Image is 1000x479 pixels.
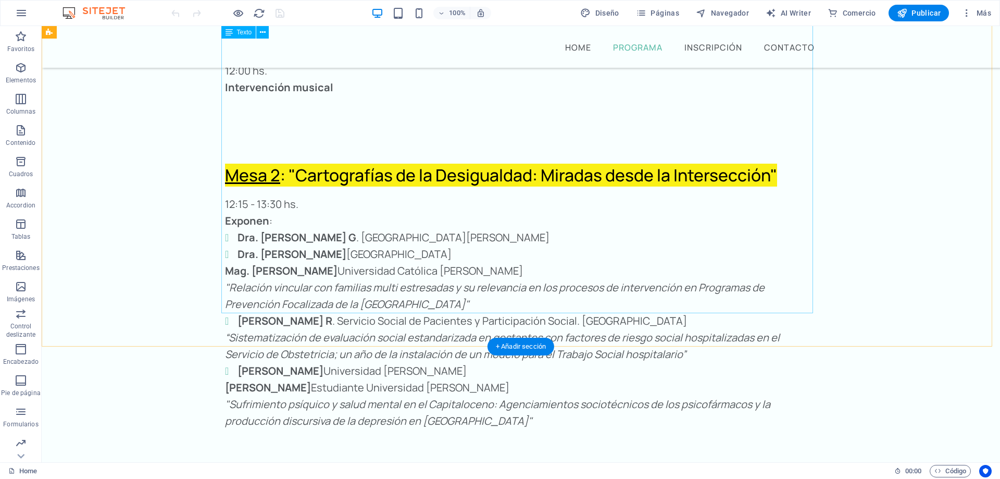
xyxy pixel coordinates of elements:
[766,8,811,18] span: AI Writer
[3,420,38,428] p: Formularios
[1,389,40,397] p: Pie de página
[930,465,971,477] button: Código
[696,8,749,18] span: Navegador
[961,8,991,18] span: Más
[905,465,921,477] span: 00 00
[897,8,941,18] span: Publicar
[3,358,39,366] p: Encabezado
[934,465,966,477] span: Código
[6,107,36,116] p: Columnas
[476,8,485,18] i: Al redimensionar, ajustar el nivel de zoom automáticamente para ajustarse al dispositivo elegido.
[979,465,992,477] button: Usercentrics
[488,338,554,355] div: + Añadir sección
[6,139,35,147] p: Contenido
[9,170,33,178] p: Cuadros
[433,7,470,19] button: 100%
[6,76,36,84] p: Elementos
[11,232,31,241] p: Tablas
[6,201,35,210] p: Accordion
[253,7,265,19] i: Volver a cargar página
[761,5,815,21] button: AI Writer
[7,45,34,53] p: Favoritos
[2,264,39,272] p: Prestaciones
[823,5,880,21] button: Comercio
[636,8,679,18] span: Páginas
[580,8,619,18] span: Diseño
[253,7,265,19] button: reload
[449,7,466,19] h6: 100%
[576,5,623,21] div: Diseño (Ctrl+Alt+Y)
[8,465,37,477] a: Haz clic para cancelar la selección y doble clic para abrir páginas
[7,295,35,303] p: Imágenes
[60,7,138,19] img: Editor Logo
[692,5,753,21] button: Navegador
[632,5,683,21] button: Páginas
[237,29,252,35] span: Texto
[232,7,244,19] button: Haz clic para salir del modo de previsualización y seguir editando
[957,5,995,21] button: Más
[889,5,949,21] button: Publicar
[894,465,922,477] h6: Tiempo de la sesión
[913,467,914,475] span: :
[828,8,876,18] span: Comercio
[576,5,623,21] button: Diseño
